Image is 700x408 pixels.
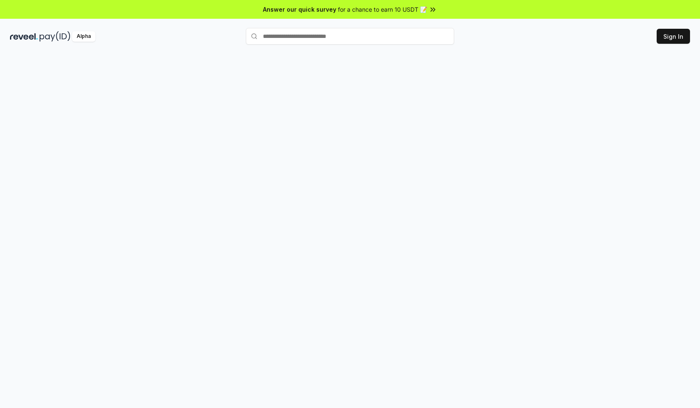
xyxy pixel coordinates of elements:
[10,31,38,42] img: reveel_dark
[338,5,427,14] span: for a chance to earn 10 USDT 📝
[72,31,95,42] div: Alpha
[263,5,336,14] span: Answer our quick survey
[657,29,690,44] button: Sign In
[40,31,70,42] img: pay_id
